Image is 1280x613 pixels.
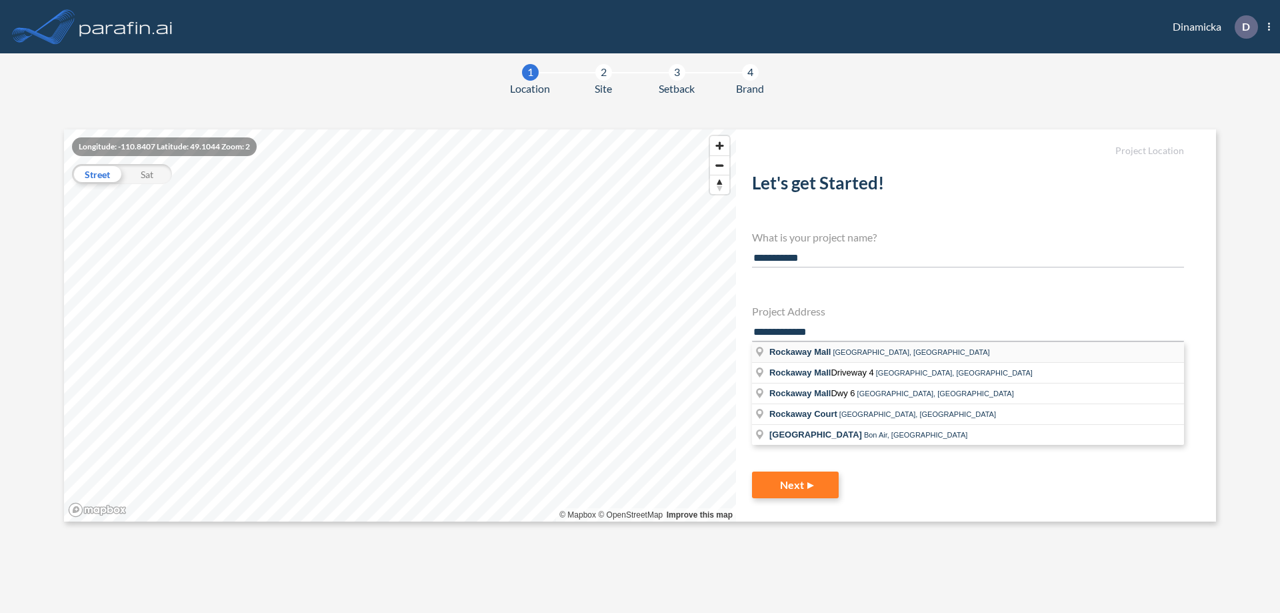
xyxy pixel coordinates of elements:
button: Next [752,472,839,498]
h4: Project Address [752,305,1184,318]
span: Rockaway Mall [769,347,831,357]
span: Rockaway Mall [769,388,831,398]
button: Reset bearing to north [710,175,729,194]
span: Driveway 4 [769,368,876,378]
div: 1 [522,64,539,81]
h4: What is your project name? [752,231,1184,243]
span: Dwy 6 [769,388,857,398]
a: Improve this map [667,510,733,520]
div: 3 [669,64,685,81]
button: Zoom in [710,136,729,155]
span: Site [595,81,612,97]
span: [GEOGRAPHIC_DATA], [GEOGRAPHIC_DATA] [876,369,1033,377]
a: OpenStreetMap [598,510,663,520]
span: Bon Air, [GEOGRAPHIC_DATA] [864,431,967,439]
span: [GEOGRAPHIC_DATA], [GEOGRAPHIC_DATA] [833,348,989,356]
div: 4 [742,64,759,81]
div: Street [72,164,122,184]
span: Rockaway Mall [769,368,831,378]
span: Setback [659,81,695,97]
a: Mapbox [559,510,596,520]
span: Rockaway Court [769,409,837,419]
span: Zoom out [710,156,729,175]
div: Sat [122,164,172,184]
span: Location [510,81,550,97]
button: Zoom out [710,155,729,175]
img: logo [77,13,175,40]
h2: Let's get Started! [752,173,1184,199]
span: [GEOGRAPHIC_DATA] [769,430,862,440]
div: Longitude: -110.8407 Latitude: 49.1044 Zoom: 2 [72,137,257,156]
h5: Project Location [752,145,1184,157]
a: Mapbox homepage [68,502,127,518]
span: [GEOGRAPHIC_DATA], [GEOGRAPHIC_DATA] [857,390,1014,398]
canvas: Map [64,129,736,522]
span: [GEOGRAPHIC_DATA], [GEOGRAPHIC_DATA] [839,410,996,418]
div: 2 [595,64,612,81]
p: D [1242,21,1250,33]
div: Dinamicka [1153,15,1270,39]
span: Brand [736,81,764,97]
